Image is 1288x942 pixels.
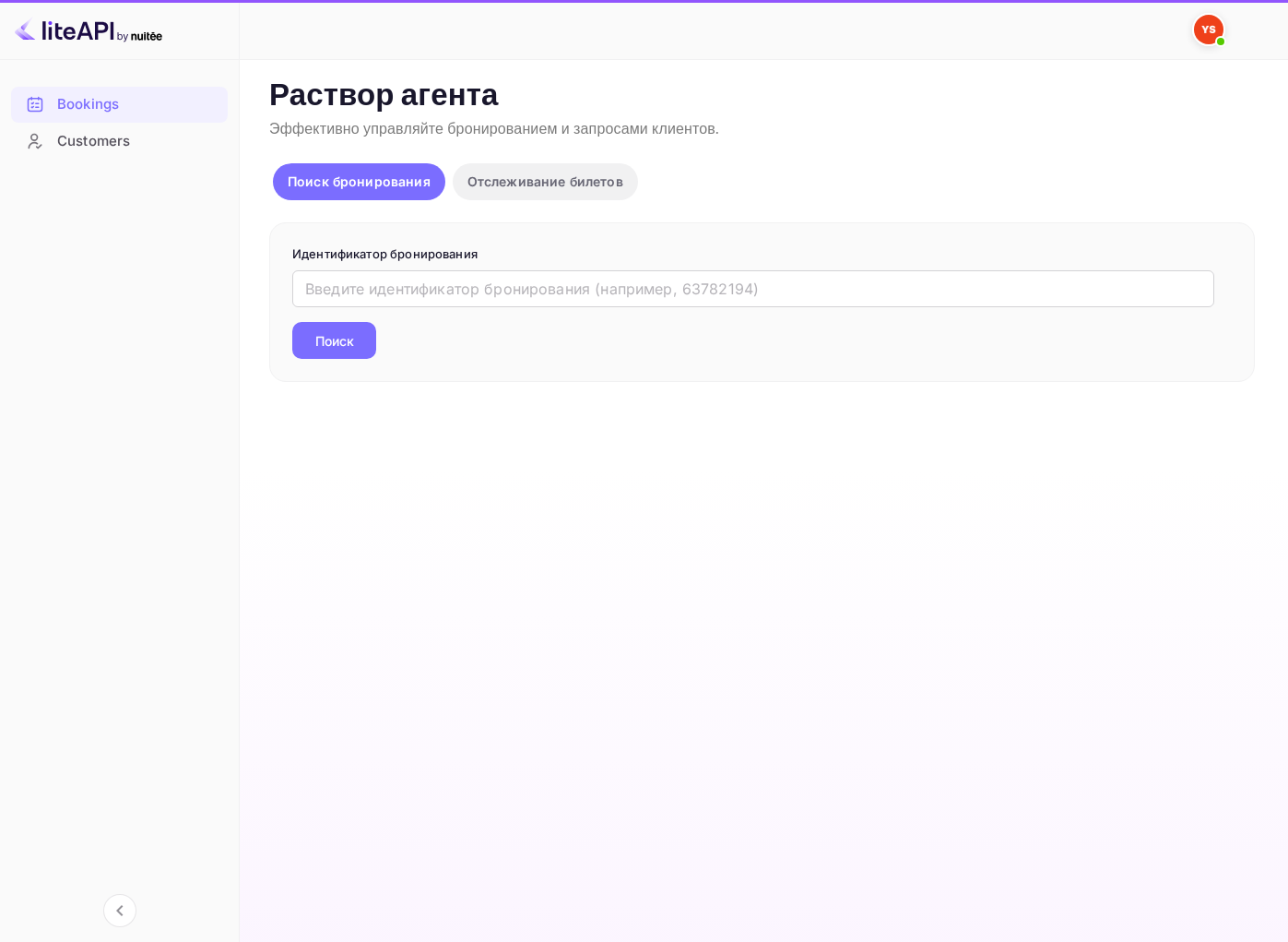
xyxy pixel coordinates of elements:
[288,173,431,189] ya-tr-span: Поиск бронирования
[11,87,228,123] div: Bookings
[11,87,228,121] a: Bookings
[292,246,478,261] ya-tr-span: Идентификатор бронирования
[15,15,162,44] img: Логотип LiteAPI
[1194,15,1223,44] img: Служба Поддержки Яндекса
[292,270,1214,307] input: Введите идентификатор бронирования (например, 63782194)
[315,331,354,351] ya-tr-span: Поиск
[11,124,228,160] div: Customers
[269,77,499,116] ya-tr-span: Раствор агента
[11,124,228,158] a: Customers
[103,894,136,927] button: Свернуть навигацию
[57,94,219,115] div: Bookings
[467,173,623,189] ya-tr-span: Отслеживание билетов
[292,322,376,359] button: Поиск
[269,120,719,139] ya-tr-span: Эффективно управляйте бронированием и запросами клиентов.
[57,131,219,152] div: Customers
